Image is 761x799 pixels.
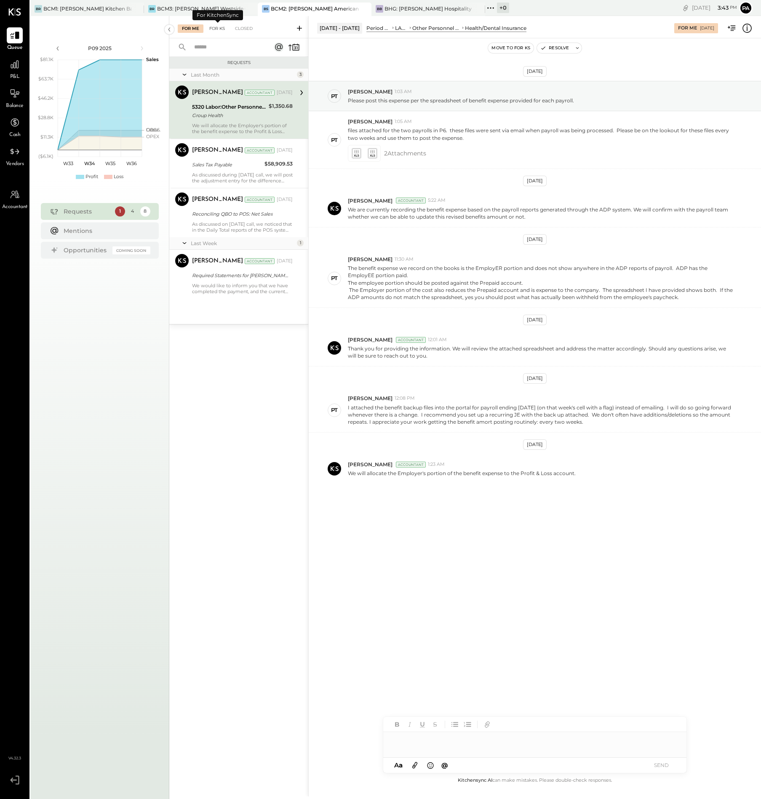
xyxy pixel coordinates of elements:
[192,146,243,155] div: [PERSON_NAME]
[412,24,461,32] div: Other Personnel Expense
[146,56,159,62] text: Sales
[38,76,53,82] text: $63.7K
[148,5,156,13] div: BR
[40,134,53,140] text: $11.3K
[9,131,20,139] span: Cash
[192,111,266,120] div: Group Health
[348,127,734,141] p: files attached for the two payrolls in P6. these files were sent via email when payroll was being...
[497,3,509,13] div: + 0
[277,89,293,96] div: [DATE]
[537,43,572,53] button: Resolve
[192,123,293,134] div: We will allocate the Employer's portion of the benefit expense to the Profit & Loss account.
[192,271,290,280] div: Required Statements for [PERSON_NAME] Fargo Signify CC# 6927 for Aug-25!
[0,115,29,139] a: Cash
[441,761,448,769] span: @
[297,71,304,78] div: 3
[6,102,24,110] span: Balance
[178,24,203,33] div: For Me
[523,315,547,325] div: [DATE]
[317,23,362,33] div: [DATE] - [DATE]
[348,97,574,104] p: Please post this expense per the spreadsheet of benefit expense provided for each payroll.
[348,470,576,477] p: We will allocate the Employer's portion of the benefit expense to the Profit & Loss account.
[348,265,734,301] p: The benefit expense we record on the books is the EmployER portion and does not show anywhere in ...
[417,719,428,730] button: Underline
[191,240,295,247] div: Last Week
[331,136,338,144] div: PT
[192,10,243,20] div: For KitchenSync
[392,719,403,730] button: Bold
[331,406,338,414] div: PT
[428,197,446,204] span: 5:22 AM
[700,25,714,31] div: [DATE]
[40,56,53,62] text: $81.1K
[10,73,20,81] span: P&L
[348,206,734,220] p: We are currently recording the benefit expense based on the payroll reports generated through the...
[399,761,403,769] span: a
[146,134,160,139] text: OPEX
[297,240,304,246] div: 1
[523,373,547,384] div: [DATE]
[348,197,393,204] span: [PERSON_NAME]
[38,153,53,159] text: ($6.1K)
[739,1,753,15] button: Pa
[6,160,24,168] span: Vendors
[523,439,547,450] div: [DATE]
[482,719,493,730] button: Add URL
[348,345,734,359] p: Thank you for providing the information. We will review the attached spreadsheet and address the ...
[366,24,391,32] div: Period P&L
[43,5,131,12] div: BCM1: [PERSON_NAME] Kitchen Bar Market
[404,719,415,730] button: Italic
[348,256,393,263] span: [PERSON_NAME]
[114,174,123,180] div: Loss
[396,462,426,468] div: Accountant
[271,5,359,12] div: BCM2: [PERSON_NAME] American Cooking
[126,160,136,166] text: W36
[64,45,136,52] div: P09 2025
[384,145,426,162] span: 2 Attachment s
[277,147,293,154] div: [DATE]
[644,759,678,771] button: SEND
[523,176,547,186] div: [DATE]
[395,118,412,125] span: 1:05 AM
[245,197,275,203] div: Accountant
[395,24,408,32] div: LABOR
[392,761,405,770] button: Aa
[348,404,734,425] p: I attached the benefit backup files into the portal for payroll ending [DATE] (on that week's cel...
[395,395,415,402] span: 12:08 PM
[35,5,42,13] div: BR
[331,274,338,282] div: PT
[376,5,383,13] div: BB
[7,44,23,52] span: Queue
[692,4,737,12] div: [DATE]
[348,395,393,402] span: [PERSON_NAME]
[385,5,473,12] div: BHG: [PERSON_NAME] Hospitality Group, LLC
[105,160,115,166] text: W35
[430,719,441,730] button: Strikethrough
[0,56,29,81] a: P&L
[192,103,266,111] div: 5320 Labor:Other Personnel Expense:Health/Dental Insurance
[348,88,393,95] span: [PERSON_NAME]
[269,102,293,110] div: $1,350.68
[462,719,473,730] button: Ordered List
[2,203,28,211] span: Accountant
[0,27,29,52] a: Queue
[428,461,445,468] span: 1:23 AM
[192,160,262,169] div: Sales Tax Payable
[439,760,451,770] button: @
[38,115,53,120] text: $28.8K
[348,461,393,468] span: [PERSON_NAME]
[395,88,412,95] span: 1:03 AM
[128,206,138,216] div: 4
[245,147,275,153] div: Accountant
[112,246,150,254] div: Coming Soon
[157,5,245,12] div: BCM3: [PERSON_NAME] Westside Grill
[192,210,290,218] div: Reconciling QBO to POS: Net Sales
[264,160,293,168] div: $58,909.53
[348,118,393,125] span: [PERSON_NAME]
[428,337,447,343] span: 12:01 AM
[0,187,29,211] a: Accountant
[0,144,29,168] a: Vendors
[395,256,414,263] span: 11:30 AM
[84,160,95,166] text: W34
[348,336,393,343] span: [PERSON_NAME]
